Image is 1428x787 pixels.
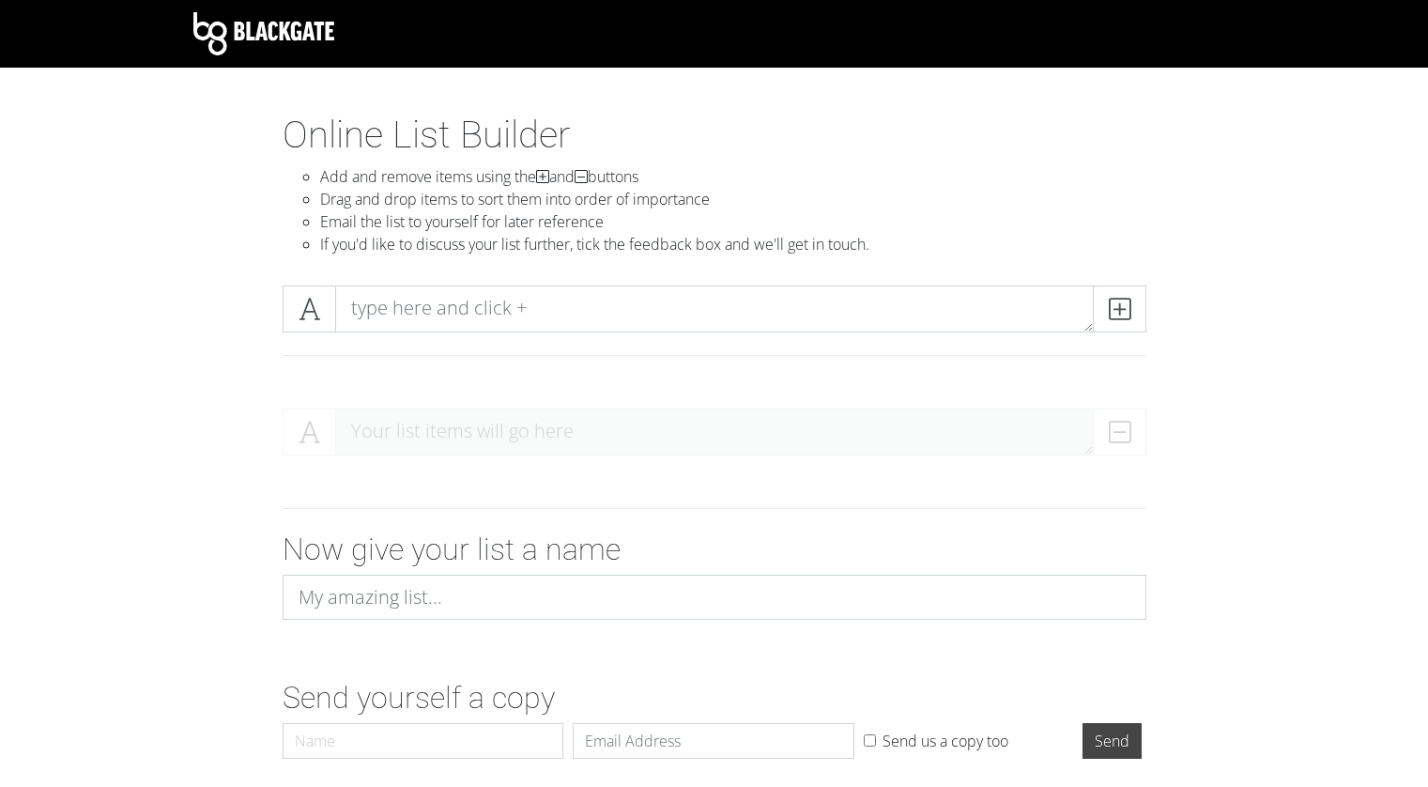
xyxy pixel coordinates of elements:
img: Blackgate [193,12,334,55]
h1: Online List Builder [283,113,1146,158]
input: Name [283,723,564,759]
li: Drag and drop items to sort them into order of importance [320,188,1146,210]
input: Send [1083,723,1142,759]
h2: Now give your list a name [283,532,1146,567]
li: If you'd like to discuss your list further, tick the feedback box and we'll get in touch. [320,233,1146,255]
input: My amazing list... [283,575,1146,620]
h2: Send yourself a copy [283,680,1146,716]
input: Email Address [573,723,854,759]
li: Email the list to yourself for later reference [320,210,1146,233]
li: Add and remove items using the and buttons [320,165,1146,188]
label: Send us a copy too [883,730,1008,752]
